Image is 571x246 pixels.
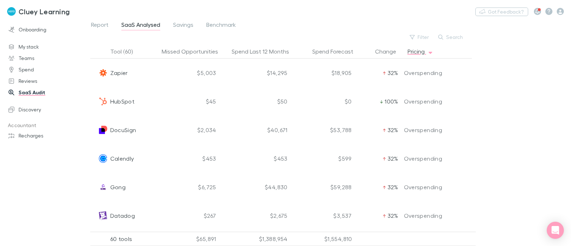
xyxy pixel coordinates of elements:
[121,21,160,30] span: SaaS Analysed
[312,44,362,59] button: Spend Forecast
[1,41,96,52] a: My stack
[219,87,290,116] div: $50
[388,212,398,219] span: 32%
[90,232,161,246] div: 60 tools
[99,154,107,163] img: Calendly's Logo
[99,126,107,134] img: DocuSign's Logo
[290,87,355,116] div: $0
[164,87,219,116] div: $45
[388,184,398,190] span: 32%
[401,201,473,230] div: Overspending
[173,21,193,30] span: Savings
[401,116,473,144] div: Overspending
[110,201,135,230] span: Datadog
[1,130,96,141] a: Recharges
[219,144,290,173] div: $453
[99,97,107,106] img: HubSpot's Logo
[408,44,433,59] button: Pricing
[1,24,96,35] a: Onboarding
[91,21,108,30] span: Report
[162,44,227,59] button: Missed Opportunities
[164,144,219,173] div: $453
[164,59,219,87] div: $5,003
[388,126,398,133] span: 32%
[219,173,290,201] div: $44,830
[219,201,290,230] div: $2,675
[206,21,236,30] span: Benchmark
[99,183,107,191] img: Gong's Logo
[1,121,96,130] p: Accountant
[110,173,126,201] span: Gong
[7,7,16,16] img: Cluey Learning's Logo
[219,116,290,144] div: $40,671
[290,144,355,173] div: $599
[401,59,473,87] div: Overspending
[435,33,467,41] button: Search
[290,59,355,87] div: $18,905
[375,44,405,59] button: Change
[290,201,355,230] div: $3,537
[110,44,141,59] button: Tool (60)
[99,211,107,220] img: Datadog's Logo
[232,44,298,59] button: Spend Last 12 Months
[406,33,433,41] button: Filter
[110,87,135,116] span: HubSpot
[164,173,219,201] div: $6,725
[19,7,70,16] h3: Cluey Learning
[99,69,107,77] img: Zapier's Logo
[288,232,352,246] div: $1,554,810
[110,59,128,87] span: Zapier
[161,232,216,246] div: $65,891
[1,104,96,115] a: Discovery
[110,116,136,144] span: DocuSign
[1,87,96,98] a: SaaS Audit
[1,52,96,64] a: Teams
[164,201,219,230] div: $267
[401,144,473,173] div: Overspending
[475,7,528,16] button: Got Feedback?
[164,116,219,144] div: $2,034
[3,3,74,20] a: Cluey Learning
[110,144,134,173] span: Calendly
[547,222,564,239] div: Open Intercom Messenger
[401,87,473,116] div: Overspending
[219,59,290,87] div: $14,295
[385,98,398,105] span: 100%
[216,232,288,246] div: $1,388,954
[1,75,96,87] a: Reviews
[388,69,398,76] span: 32%
[1,64,96,75] a: Spend
[388,155,398,162] span: 32%
[290,173,355,201] div: $59,288
[401,173,473,201] div: Overspending
[290,116,355,144] div: $53,788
